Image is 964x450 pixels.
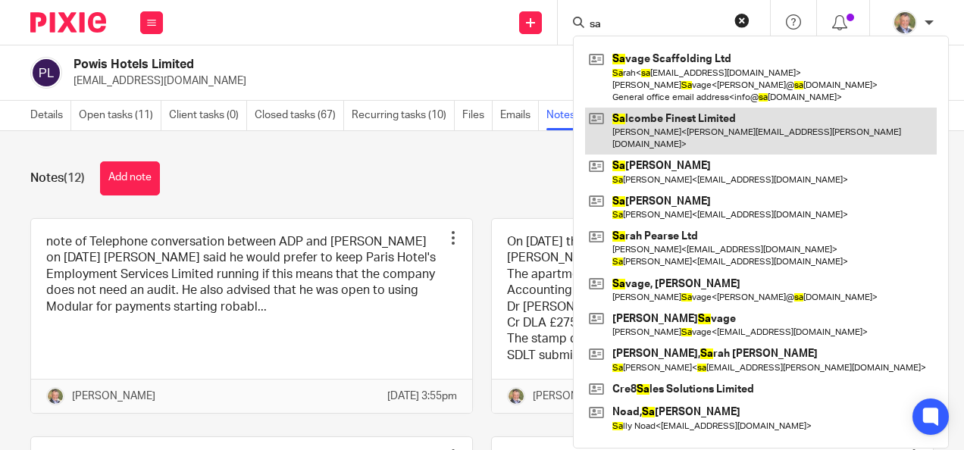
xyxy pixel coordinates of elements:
[72,389,155,404] p: [PERSON_NAME]
[352,101,455,130] a: Recurring tasks (10)
[507,387,525,405] img: High%20Res%20Andrew%20Price%20Accountants_Poppy%20Jakes%20photography-1109.jpg
[387,389,457,404] p: [DATE] 3:55pm
[462,101,493,130] a: Files
[533,389,616,404] p: [PERSON_NAME]
[893,11,917,35] img: High%20Res%20Andrew%20Price%20Accountants_Poppy%20Jakes%20photography-1109.jpg
[30,101,71,130] a: Details
[500,101,539,130] a: Emails
[255,101,344,130] a: Closed tasks (67)
[30,170,85,186] h1: Notes
[169,101,247,130] a: Client tasks (0)
[46,387,64,405] img: High%20Res%20Andrew%20Price%20Accountants_Poppy%20Jakes%20photography-1109.jpg
[74,57,596,73] h2: Powis Hotels Limited
[30,12,106,33] img: Pixie
[64,172,85,184] span: (12)
[79,101,161,130] a: Open tasks (11)
[546,101,604,130] a: Notes (12)
[74,73,728,89] p: [EMAIL_ADDRESS][DOMAIN_NAME]
[100,161,160,195] button: Add note
[30,57,62,89] img: svg%3E
[588,18,725,32] input: Search
[734,13,750,28] button: Clear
